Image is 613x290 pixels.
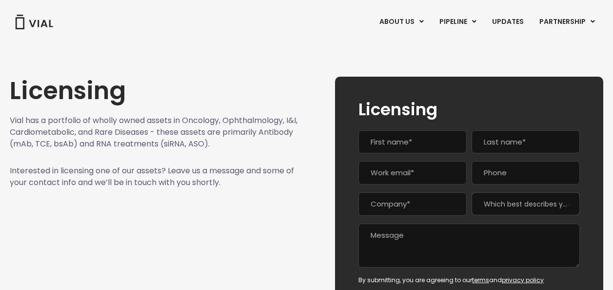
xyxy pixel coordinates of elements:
a: UPDATES [484,14,531,30]
input: First name* [358,130,467,154]
a: PARTNERSHIPMenu Toggle [532,14,603,30]
input: Work email* [358,161,467,185]
p: Interested in licensing one of our assets? Leave us a message and some of your contact info and w... [10,165,311,188]
span: Which best describes you?* [472,192,580,215]
h2: Licensing [358,100,580,119]
a: PIPELINEMenu Toggle [432,14,484,30]
input: Last name* [472,130,580,154]
p: Vial has a portfolio of wholly owned assets in Oncology, Ophthalmology, I&I, Cardiometabolic, and... [10,115,311,150]
a: privacy policy [502,276,544,284]
img: Vial Logo [15,15,54,29]
h1: Licensing [10,77,311,105]
a: ABOUT USMenu Toggle [372,14,431,30]
input: Company* [358,192,467,216]
a: terms [472,276,489,284]
input: Phone [472,161,580,185]
div: By submitting, you are agreeing to our and [358,276,580,285]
